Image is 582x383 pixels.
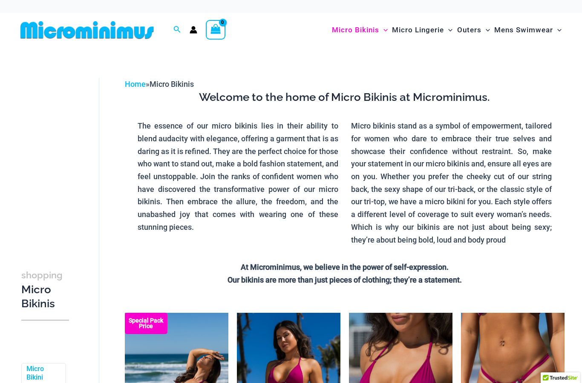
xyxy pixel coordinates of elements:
[241,263,449,272] strong: At Microminimus, we believe in the power of self-expression.
[455,17,492,43] a: OutersMenu ToggleMenu Toggle
[190,26,197,34] a: Account icon link
[17,20,157,40] img: MM SHOP LOGO FLAT
[351,120,552,246] p: Micro bikinis stand as a symbol of empowerment, tailored for women who dare to embrace their true...
[21,270,63,280] span: shopping
[392,19,444,41] span: Micro Lingerie
[21,71,98,241] iframe: TrustedSite Certified
[138,120,338,233] p: The essence of our micro bikinis lies in their ability to blend audacity with elegance, offering ...
[206,20,225,40] a: View Shopping Cart, empty
[131,90,558,105] h3: Welcome to the home of Micro Bikinis at Microminimus.
[150,80,194,89] span: Micro Bikinis
[553,19,562,41] span: Menu Toggle
[328,16,565,44] nav: Site Navigation
[492,17,564,43] a: Mens SwimwearMenu ToggleMenu Toggle
[228,275,462,284] strong: Our bikinis are more than just pieces of clothing; they’re a statement.
[21,268,69,311] h3: Micro Bikinis
[125,318,167,329] b: Special Pack Price
[125,80,194,89] span: »
[332,19,379,41] span: Micro Bikinis
[125,80,146,89] a: Home
[173,25,181,35] a: Search icon link
[481,19,490,41] span: Menu Toggle
[390,17,455,43] a: Micro LingerieMenu ToggleMenu Toggle
[330,17,390,43] a: Micro BikinisMenu ToggleMenu Toggle
[444,19,452,41] span: Menu Toggle
[494,19,553,41] span: Mens Swimwear
[457,19,481,41] span: Outers
[379,19,388,41] span: Menu Toggle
